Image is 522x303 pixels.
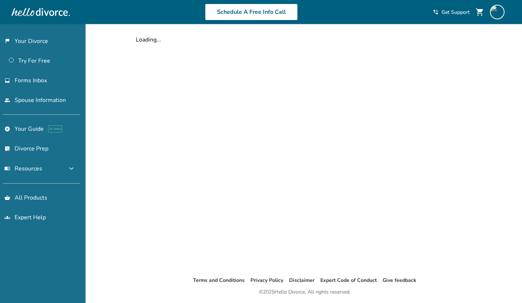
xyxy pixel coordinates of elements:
[193,277,245,284] a: Terms and Conditions
[433,9,439,15] span: phone_in_talk
[475,8,484,16] span: shopping_cart
[320,277,377,284] a: Expert Code of Conduct
[4,97,10,103] span: people
[4,166,10,172] span: menu_book
[4,215,10,220] span: groups
[250,277,283,284] a: Privacy Policy
[490,5,505,19] img: cannon.jesse@flash.net
[48,125,62,133] span: AI beta
[4,38,10,44] span: flag_2
[15,76,47,84] span: Forms Inbox
[259,288,351,296] div: © 2025 Hello Divorce. All rights reserved.
[4,78,10,83] span: inbox
[433,9,470,16] a: phone_in_talkGet Support
[4,146,10,151] span: list_alt_check
[136,36,474,44] div: Loading...
[4,126,10,132] span: explore
[289,276,315,285] li: Disclaimer
[4,195,10,201] span: shopping_basket
[205,4,298,20] a: Schedule A Free Info Call
[383,276,416,285] li: Give feedback
[442,9,470,16] span: Get Support
[4,165,42,173] span: Resources
[67,164,76,173] span: expand_more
